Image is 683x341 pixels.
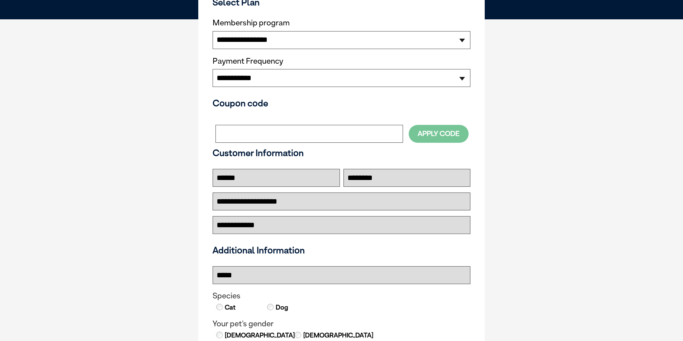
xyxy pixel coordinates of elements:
legend: Species [213,291,470,301]
legend: Your pet's gender [213,319,470,328]
label: Payment Frequency [213,57,283,66]
h3: Customer Information [213,147,470,158]
h3: Additional Information [210,245,473,255]
h3: Coupon code [213,98,470,108]
button: Apply Code [409,125,469,142]
label: Membership program [213,18,470,28]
